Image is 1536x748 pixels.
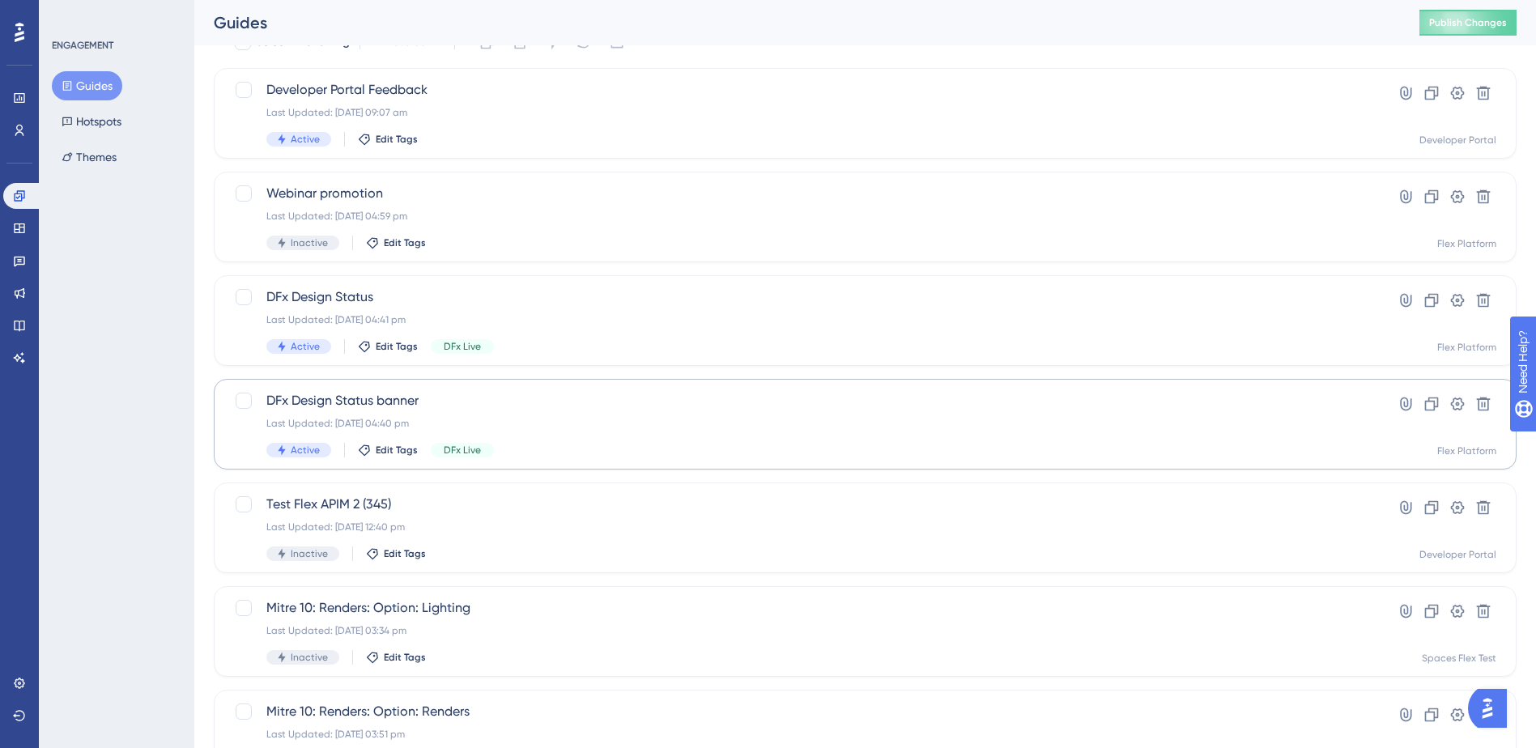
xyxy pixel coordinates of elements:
span: Inactive [291,236,328,249]
span: Inactive [291,651,328,664]
span: Edit Tags [384,651,426,664]
span: Test Flex APIM 2 (345) [266,495,1334,514]
span: Mitre 10: Renders: Option: Renders [266,702,1334,721]
span: Inactive [291,547,328,560]
span: DFx Live [444,444,481,457]
button: Guides [52,71,122,100]
span: Edit Tags [376,340,418,353]
button: Edit Tags [366,547,426,560]
div: Developer Portal [1419,134,1496,147]
iframe: UserGuiding AI Assistant Launcher [1468,684,1517,733]
div: Last Updated: [DATE] 12:40 pm [266,521,1334,533]
div: Last Updated: [DATE] 03:34 pm [266,624,1334,637]
div: Guides [214,11,1379,34]
span: Active [291,133,320,146]
span: Developer Portal Feedback [266,80,1334,100]
button: Edit Tags [358,444,418,457]
button: Hotspots [52,107,131,136]
button: Edit Tags [358,133,418,146]
div: Spaces Flex Test [1422,652,1496,665]
div: Flex Platform [1437,341,1496,354]
span: DFx Live [444,340,481,353]
button: Edit Tags [366,651,426,664]
div: Last Updated: [DATE] 04:40 pm [266,417,1334,430]
button: Edit Tags [366,236,426,249]
span: Edit Tags [376,444,418,457]
span: Edit Tags [376,133,418,146]
button: Edit Tags [358,340,418,353]
div: Last Updated: [DATE] 09:07 am [266,106,1334,119]
span: DFx Design Status banner [266,391,1334,410]
div: Last Updated: [DATE] 04:41 pm [266,313,1334,326]
button: Publish Changes [1419,10,1517,36]
div: Developer Portal [1419,548,1496,561]
span: Need Help? [38,4,101,23]
span: Mitre 10: Renders: Option: Lighting [266,598,1334,618]
span: Active [291,340,320,353]
div: Flex Platform [1437,444,1496,457]
span: Webinar promotion [266,184,1334,203]
div: Flex Platform [1437,237,1496,250]
button: Themes [52,142,126,172]
div: Last Updated: [DATE] 04:59 pm [266,210,1334,223]
span: Active [291,444,320,457]
span: Edit Tags [384,547,426,560]
span: DFx Design Status [266,287,1334,307]
span: Edit Tags [384,236,426,249]
span: Publish Changes [1429,16,1507,29]
div: ENGAGEMENT [52,39,113,52]
div: Last Updated: [DATE] 03:51 pm [266,728,1334,741]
